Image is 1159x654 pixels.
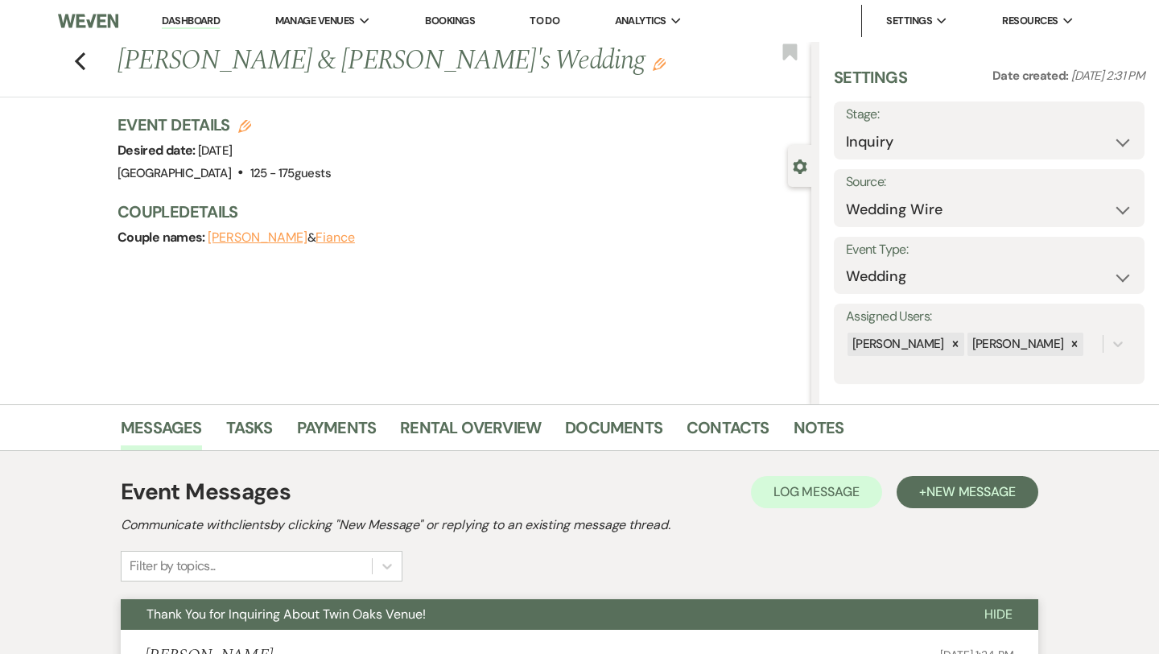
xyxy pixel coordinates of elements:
span: Resources [1002,13,1058,29]
button: Fiance [316,231,355,244]
label: Source: [846,171,1132,194]
div: [PERSON_NAME] [848,333,947,356]
span: New Message [926,483,1016,500]
h2: Communicate with clients by clicking "New Message" or replying to an existing message thread. [121,515,1038,535]
span: [GEOGRAPHIC_DATA] [118,165,231,181]
label: Event Type: [846,238,1132,262]
label: Assigned Users: [846,305,1132,329]
button: [PERSON_NAME] [208,231,307,244]
a: Contacts [687,415,769,450]
a: To Do [530,14,559,27]
span: [DATE] [198,143,232,159]
h1: [PERSON_NAME] & [PERSON_NAME]'s Wedding [118,42,666,81]
span: & [208,230,355,246]
div: Filter by topics... [130,557,216,576]
button: +New Message [897,476,1038,508]
h3: Couple Details [118,201,795,223]
button: Edit [653,56,666,71]
h1: Event Messages [121,475,291,509]
a: Dashboard [162,14,220,29]
span: Desired date: [118,142,198,159]
h3: Settings [834,66,907,101]
button: Close lead details [793,158,807,173]
span: Analytics [615,13,666,29]
a: Messages [121,415,202,450]
a: Payments [297,415,377,450]
div: [PERSON_NAME] [967,333,1066,356]
img: Weven Logo [58,4,118,38]
button: Hide [959,599,1038,630]
span: 125 - 175 guests [250,165,331,181]
a: Rental Overview [400,415,541,450]
h3: Event Details [118,114,331,136]
span: Thank You for Inquiring About Twin Oaks Venue! [146,606,426,623]
label: Stage: [846,103,1132,126]
span: Date created: [992,68,1071,84]
a: Tasks [226,415,273,450]
a: Bookings [425,14,475,27]
span: [DATE] 2:31 PM [1071,68,1145,84]
button: Thank You for Inquiring About Twin Oaks Venue! [121,599,959,630]
button: Log Message [751,476,882,508]
span: Hide [984,606,1013,623]
span: Settings [886,13,932,29]
a: Notes [794,415,844,450]
span: Log Message [773,483,860,500]
span: Couple names: [118,229,208,246]
a: Documents [565,415,662,450]
span: Manage Venues [275,13,355,29]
